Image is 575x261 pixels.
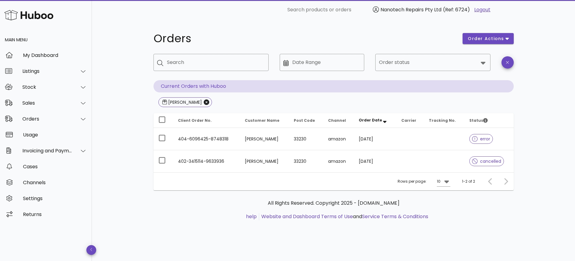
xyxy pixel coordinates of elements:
[178,118,212,123] span: Client Order No.
[23,52,87,58] div: My Dashboard
[354,128,396,150] td: [DATE]
[401,118,416,123] span: Carrier
[153,33,456,44] h1: Orders
[424,113,465,128] th: Tracking No.
[289,128,323,150] td: 33230
[23,196,87,201] div: Settings
[359,117,382,123] span: Order Date
[463,33,513,44] button: order actions
[396,113,424,128] th: Carrier
[245,118,279,123] span: Customer Name
[443,6,470,13] span: (Ref: 6724)
[23,211,87,217] div: Returns
[472,159,501,163] span: cancelled
[362,213,428,220] a: Service Terms & Conditions
[437,179,441,184] div: 10
[173,150,240,172] td: 402-3415114-9633936
[23,132,87,138] div: Usage
[354,150,396,172] td: [DATE]
[240,128,289,150] td: [PERSON_NAME]
[22,68,72,74] div: Listings
[464,113,513,128] th: Status
[4,9,53,22] img: Huboo Logo
[398,173,450,190] div: Rows per page:
[240,113,289,128] th: Customer Name
[380,6,441,13] span: Nanotech Repairs Pty Ltd
[23,180,87,185] div: Channels
[462,179,475,184] div: 1-2 of 2
[328,118,346,123] span: Channel
[354,113,396,128] th: Order Date: Sorted descending. Activate to remove sorting.
[375,54,490,71] div: Order status
[240,150,289,172] td: [PERSON_NAME]
[472,137,490,141] span: error
[289,150,323,172] td: 33230
[204,99,209,105] button: Close
[474,6,490,13] a: Logout
[323,128,354,150] td: amazon
[437,177,450,186] div: 10Rows per page:
[22,84,72,90] div: Stock
[158,199,509,207] p: All Rights Reserved. Copyright 2025 - [DOMAIN_NAME]
[323,113,354,128] th: Channel
[22,148,72,154] div: Invoicing and Payments
[469,118,488,123] span: Status
[467,35,504,42] span: order actions
[429,118,456,123] span: Tracking No.
[259,213,428,220] li: and
[173,128,240,150] td: 404-6096425-8748318
[294,118,315,123] span: Post Code
[323,150,354,172] td: amazon
[22,116,72,122] div: Orders
[153,80,514,92] p: Current Orders with Huboo
[167,99,202,105] div: [PERSON_NAME]
[173,113,240,128] th: Client Order No.
[246,213,257,220] a: help
[289,113,323,128] th: Post Code
[261,213,353,220] a: Website and Dashboard Terms of Use
[23,164,87,170] div: Cases
[22,100,72,106] div: Sales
